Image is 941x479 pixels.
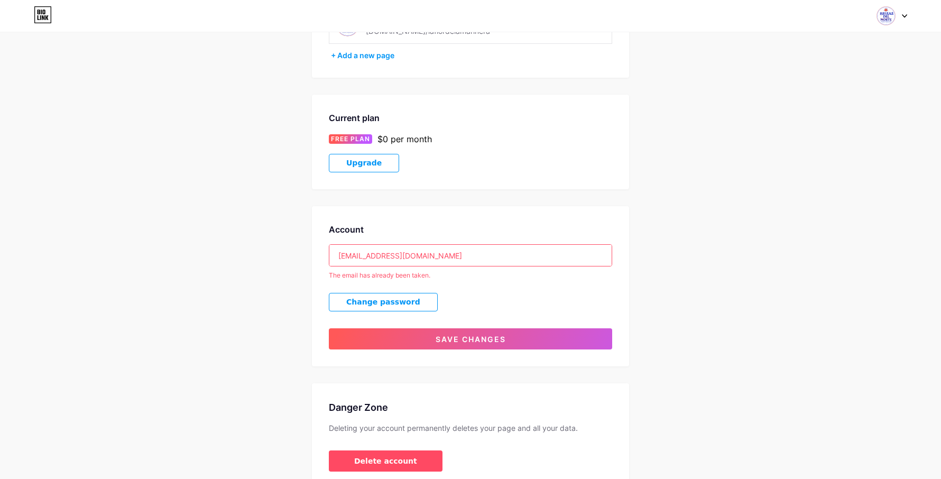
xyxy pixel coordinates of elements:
div: The email has already been taken. [329,271,612,280]
span: Delete account [354,456,417,467]
div: Current plan [329,112,612,124]
div: $0 per month [377,133,432,145]
span: Save changes [436,335,506,344]
span: Change password [346,298,420,307]
button: Save changes [329,328,612,349]
span: FREE PLAN [331,134,370,144]
button: Upgrade [329,154,399,172]
button: Delete account [329,450,442,472]
div: Account [329,223,612,236]
button: Change password [329,293,438,311]
div: Deleting your account permanently deletes your page and all your data. [329,423,612,434]
div: + Add a new page [331,50,612,61]
div: Danger Zone [329,400,612,414]
span: Upgrade [346,159,382,168]
input: Email [329,245,612,266]
img: laflordelamarinera [876,6,896,26]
